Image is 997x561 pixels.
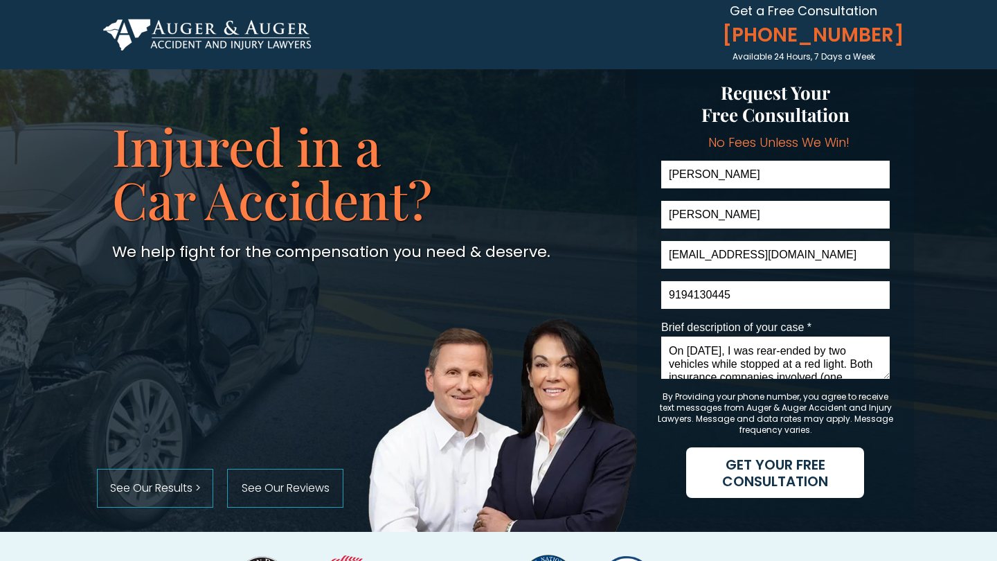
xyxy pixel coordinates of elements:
[365,314,642,532] img: Auger & Auger Accident and Injury Lawyers Founders
[661,281,890,309] input: Phone*
[227,469,343,508] a: See Our Reviews
[661,161,890,188] input: First Name*
[686,456,864,490] span: GET YOUR FREE CONSULTATION
[112,241,550,262] span: We help fight for the compensation you need & deserve.
[708,134,850,151] span: No Fees Unless We Win!
[686,447,864,498] button: GET YOUR FREE CONSULTATION
[701,103,850,127] span: Free Consultation
[112,112,432,233] span: Injured in a Car Accident?
[228,481,343,495] span: See Our Reviews
[97,469,213,508] a: See Our Results >
[98,481,213,495] span: See Our Results >
[717,19,895,51] a: [PHONE_NUMBER]
[661,241,890,269] input: Email*
[658,391,893,436] span: By Providing your phone number, you agree to receive text messages from Auger & Auger Accident an...
[661,321,811,333] span: Brief description of your case *
[721,80,830,105] span: Request Your
[730,2,877,19] span: Get a Free Consultation
[717,24,895,47] span: [PHONE_NUMBER]
[661,201,890,229] input: Last Name*
[733,51,875,62] span: Available 24 Hours, 7 Days a Week
[103,19,311,51] img: Auger & Auger Accident and Injury Lawyers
